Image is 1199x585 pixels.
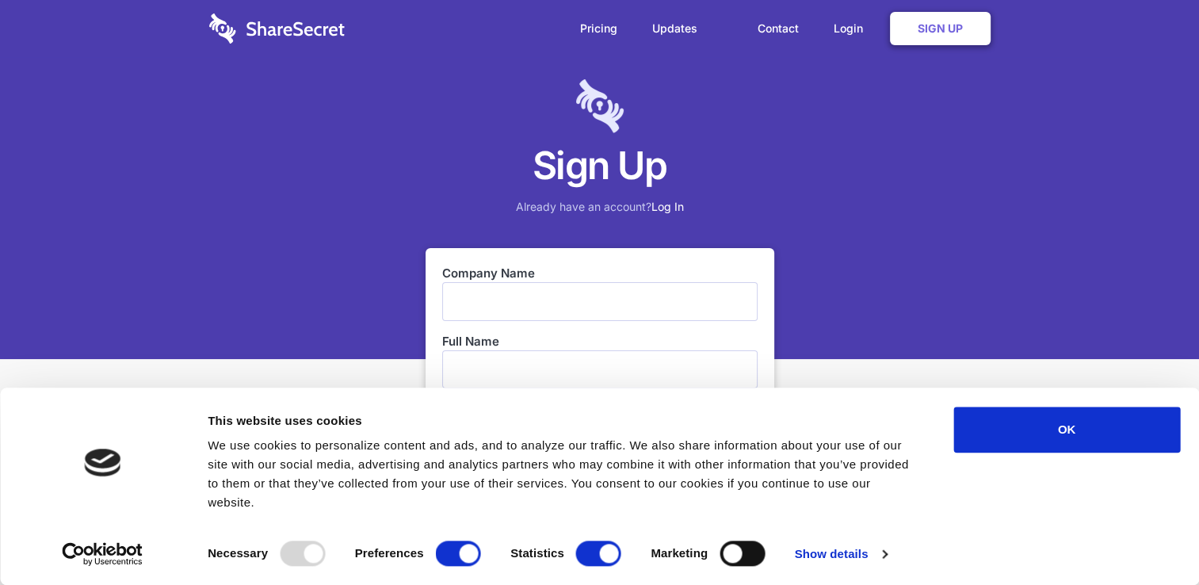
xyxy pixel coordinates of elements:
[576,79,624,133] img: logo-lt-purple-60x68@2x-c671a683ea72a1d466fb5d642181eefbee81c4e10ba9aed56c8e1d7e762e8086.png
[442,265,758,282] label: Company Name
[890,12,991,45] a: Sign Up
[818,4,887,53] a: Login
[651,200,684,213] a: Log In
[564,4,633,53] a: Pricing
[208,546,268,560] strong: Necessary
[208,411,918,430] div: This website uses cookies
[208,436,918,512] div: We use cookies to personalize content and ads, and to analyze our traffic. We also share informat...
[84,449,120,476] img: logo
[33,542,172,566] a: Usercentrics Cookiebot - opens in a new window
[742,4,815,53] a: Contact
[651,546,708,560] strong: Marketing
[209,13,345,44] img: logo-wordmark-white-trans-d4663122ce5f474addd5e946df7df03e33cb6a1c49d2221995e7729f52c070b2.svg
[207,534,208,535] legend: Consent Selection
[953,407,1180,453] button: OK
[510,546,564,560] strong: Statistics
[355,546,424,560] strong: Preferences
[442,333,758,350] label: Full Name
[795,542,887,566] a: Show details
